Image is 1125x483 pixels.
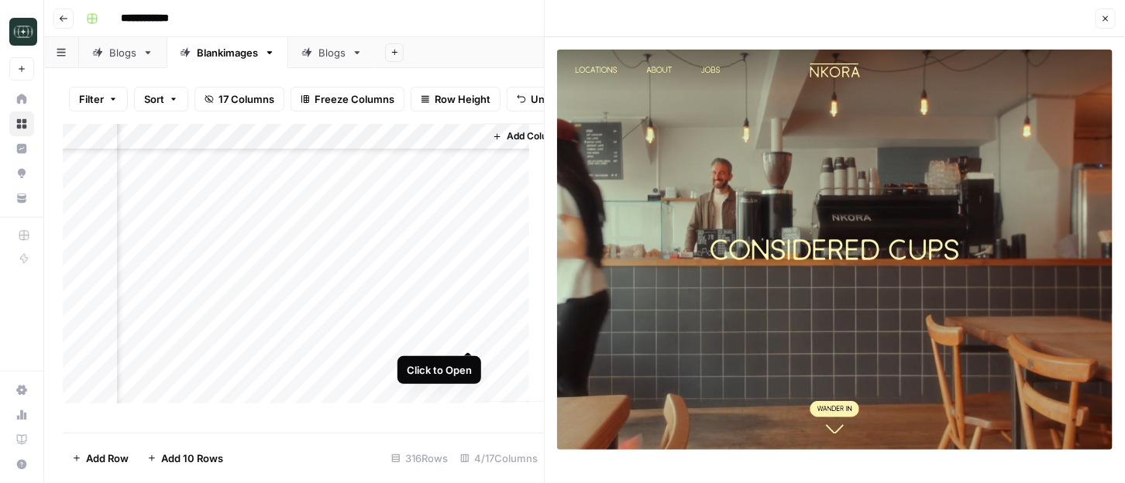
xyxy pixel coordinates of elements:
[9,12,34,51] button: Workspace: Catalyst
[9,378,34,402] a: Settings
[507,87,567,111] button: Undo
[411,87,501,111] button: Row Height
[109,45,136,60] div: Blogs
[144,91,164,107] span: Sort
[218,91,274,107] span: 17 Columns
[161,450,223,466] span: Add 10 Rows
[9,111,34,136] a: Browse
[9,402,34,427] a: Usage
[167,37,288,68] a: Blankimages
[9,427,34,452] a: Learning Hub
[291,87,404,111] button: Freeze Columns
[407,362,472,378] div: Click to Open
[507,130,561,144] span: Add Column
[9,18,37,46] img: Catalyst Logo
[69,87,128,111] button: Filter
[194,87,284,111] button: 17 Columns
[288,37,376,68] a: Blogs
[63,446,138,471] button: Add Row
[197,45,258,60] div: Blankimages
[531,91,557,107] span: Undo
[385,446,454,471] div: 316 Rows
[79,91,104,107] span: Filter
[9,452,34,477] button: Help + Support
[435,91,490,107] span: Row Height
[454,446,544,471] div: 4/17 Columns
[138,446,232,471] button: Add 10 Rows
[86,450,129,466] span: Add Row
[315,91,394,107] span: Freeze Columns
[557,50,1113,450] img: Row/Cell
[9,186,34,211] a: Your Data
[9,136,34,161] a: Insights
[134,87,188,111] button: Sort
[79,37,167,68] a: Blogs
[9,87,34,111] a: Home
[318,45,346,60] div: Blogs
[9,161,34,186] a: Opportunities
[487,127,567,147] button: Add Column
